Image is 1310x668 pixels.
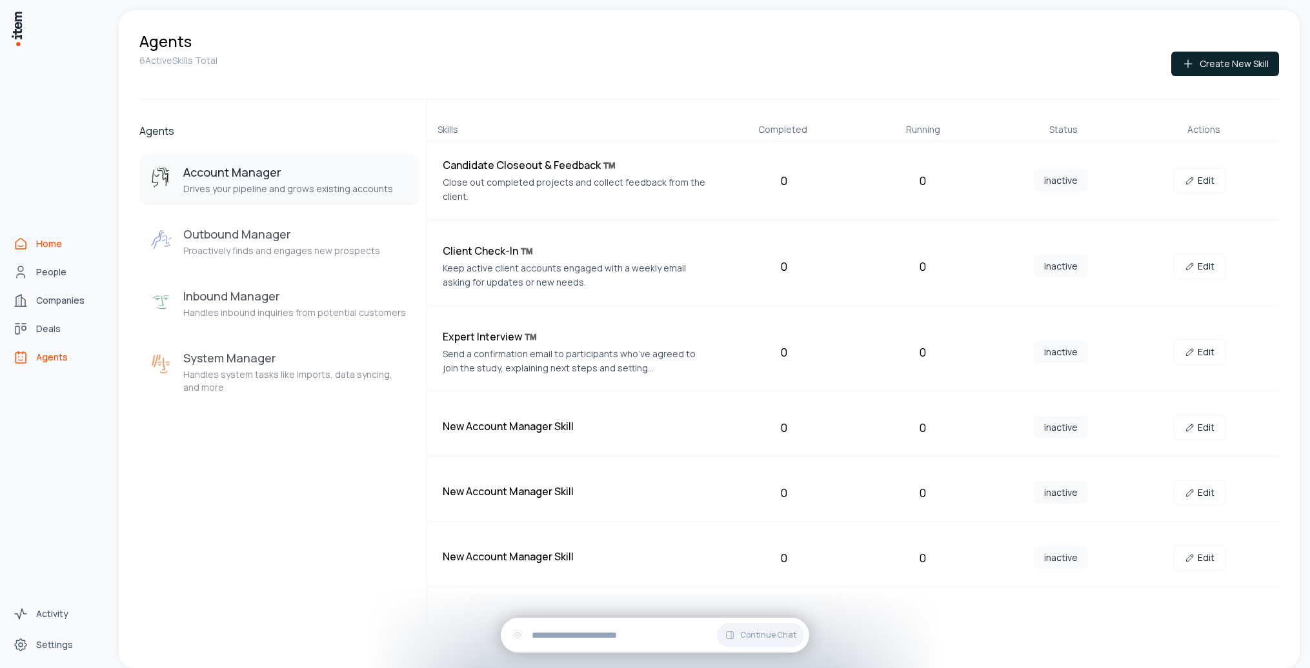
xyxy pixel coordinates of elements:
[183,226,380,242] h3: Outbound Manager
[858,549,987,567] div: 0
[858,172,987,190] div: 0
[443,418,710,434] h4: New Account Manager Skill
[36,294,85,307] span: Companies
[1034,546,1088,569] span: inactive
[720,549,848,567] div: 0
[720,343,848,361] div: 0
[443,175,710,204] p: Close out completed projects and collect feedback from the client.
[8,231,106,257] a: Home
[443,157,710,173] h4: Candidate Closeout & Feedback ™️
[36,266,66,279] span: People
[717,623,804,647] button: Continue Chat
[858,484,987,502] div: 0
[36,638,73,651] span: Settings
[8,316,106,342] a: Deals
[443,347,710,375] p: Send a confirmation email to participants who’ve agreed to join the study, explaining next steps ...
[720,418,848,437] div: 0
[183,350,408,366] h3: System Manager
[183,288,406,304] h3: Inbound Manager
[720,172,848,190] div: 0
[443,243,710,259] h4: Client Check-In ™️
[36,237,62,250] span: Home
[139,31,192,52] h1: Agents
[183,368,408,394] p: Handles system tasks like imports, data syncing, and more
[8,344,106,370] a: Agents
[1034,340,1088,363] span: inactive
[1171,52,1279,76] button: Create New Skill
[443,549,710,564] h4: New Account Manager Skill
[1174,253,1225,279] a: Edit
[139,340,419,404] button: System ManagerSystem ManagerHandles system tasks like imports, data syncing, and more
[443,484,710,499] h4: New Account Manager Skill
[438,123,708,136] div: Skills
[8,259,106,285] a: People
[443,261,710,290] p: Keep active client accounts engaged with a weekly email asking for updates or new needs.
[139,216,419,268] button: Outbound ManagerOutbound ManagerProactively finds and engages new prospects
[150,229,173,252] img: Outbound Manager
[1174,480,1225,506] a: Edit
[720,484,848,502] div: 0
[740,630,796,640] span: Continue Chat
[183,244,380,257] p: Proactively finds and engages new prospects
[718,123,847,136] div: Completed
[1034,255,1088,277] span: inactive
[10,10,23,47] img: Item Brain Logo
[36,607,68,620] span: Activity
[858,418,987,437] div: 0
[443,329,710,344] h4: Expert Interview ™️
[720,257,848,275] div: 0
[998,123,1128,136] div: Status
[501,618,809,653] div: Continue Chat
[183,306,406,319] p: Handles inbound inquiries from potential customers
[858,123,988,136] div: Running
[1034,416,1088,438] span: inactive
[1174,339,1225,365] a: Edit
[8,632,106,658] a: Settings
[150,167,173,190] img: Account Manager
[858,343,987,361] div: 0
[150,291,173,314] img: Inbound Manager
[8,601,106,627] a: Activity
[183,182,393,195] p: Drives your pipeline and grows existing accounts
[1174,168,1225,193] a: Edit
[8,288,106,313] a: Companies
[36,322,61,335] span: Deals
[139,123,419,139] h2: Agents
[1174,545,1225,571] a: Edit
[1034,481,1088,504] span: inactive
[36,351,68,364] span: Agents
[183,164,393,180] h3: Account Manager
[139,154,419,206] button: Account ManagerAccount ManagerDrives your pipeline and grows existing accounts
[139,54,217,67] p: 6 Active Skills Total
[1139,123,1269,136] div: Actions
[150,353,173,376] img: System Manager
[1174,415,1225,440] a: Edit
[139,278,419,329] button: Inbound ManagerInbound ManagerHandles inbound inquiries from potential customers
[1034,169,1088,192] span: inactive
[858,257,987,275] div: 0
